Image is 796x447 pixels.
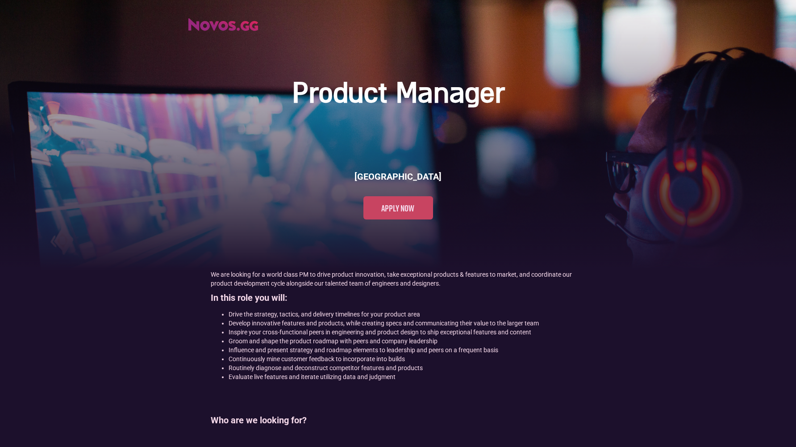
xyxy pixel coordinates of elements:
h6: [GEOGRAPHIC_DATA] [354,170,442,183]
li: Drive the strategy, tactics, and delivery timelines for your product area [229,310,586,319]
li: Influence and present strategy and roadmap elements to leadership and peers on a frequent basis [229,346,586,354]
p: ‍ [211,432,586,441]
strong: Who are we looking for? [211,415,307,426]
li: Inspire your cross-functional peers in engineering and product design to ship exceptional feature... [229,328,586,337]
li: Continuously mine customer feedback to incorporate into builds [229,354,586,363]
p: ‍ [211,386,586,395]
strong: In this role you will: [211,292,288,303]
a: Apply now [363,196,433,219]
li: Routinely diagnose and deconstruct competitor features and products [229,363,586,372]
p: We are looking for a world class PM to drive product innovation, take exceptional products & feat... [211,270,586,288]
li: Develop innovative features and products, while creating specs and communicating their value to t... [229,319,586,328]
li: Evaluate live features and iterate utilizing data and judgment [229,372,586,381]
h1: Product Manager [292,77,504,112]
li: Groom and shape the product roadmap with peers and company leadership [229,337,586,346]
